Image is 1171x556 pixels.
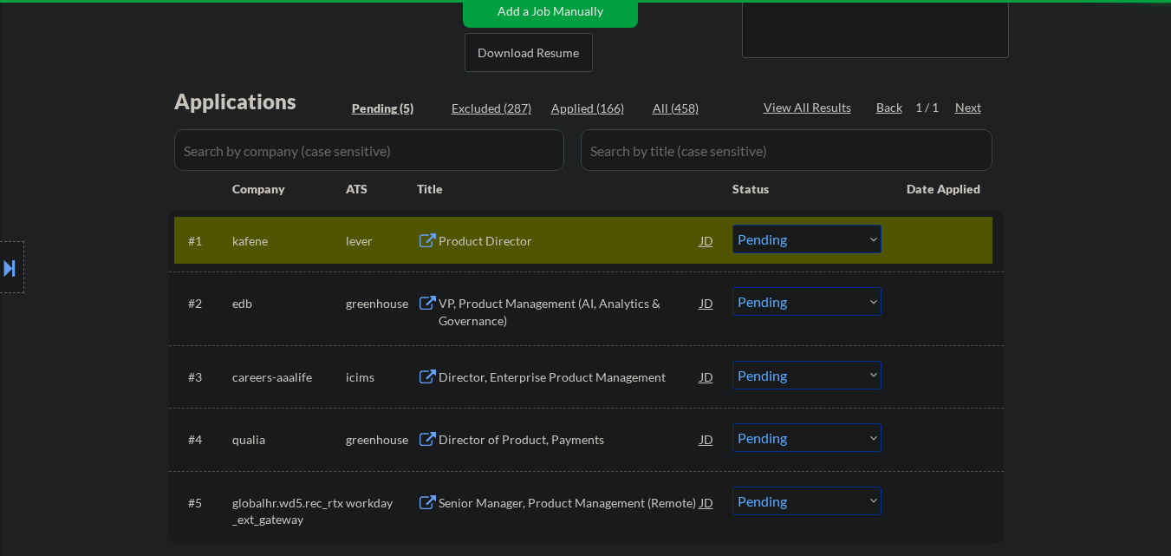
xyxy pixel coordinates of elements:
[653,100,739,117] div: All (458)
[699,287,716,318] div: JD
[699,487,716,518] div: JD
[346,494,417,512] div: workday
[346,369,417,386] div: icims
[439,232,700,250] div: Product Director
[764,99,856,116] div: View All Results
[876,99,904,116] div: Back
[232,431,346,448] div: qualia
[915,99,955,116] div: 1 / 1
[439,494,700,512] div: Senior Manager, Product Management (Remote)
[439,369,700,386] div: Director, Enterprise Product Management
[346,232,417,250] div: lever
[352,100,439,117] div: Pending (5)
[581,129,992,171] input: Search by title (case sensitive)
[174,129,564,171] input: Search by company (case sensitive)
[346,431,417,448] div: greenhouse
[699,423,716,455] div: JD
[188,431,218,448] div: #4
[439,431,700,448] div: Director of Product, Payments
[232,494,346,528] div: globalhr.wd5.rec_rtx_ext_gateway
[699,225,716,256] div: JD
[732,173,882,204] div: Status
[188,494,218,512] div: #5
[174,91,346,112] div: Applications
[699,361,716,392] div: JD
[417,180,716,198] div: Title
[439,295,700,329] div: VP, Product Management (AI, Analytics & Governance)
[551,100,638,117] div: Applied (166)
[452,100,538,117] div: Excluded (287)
[346,180,417,198] div: ATS
[907,180,983,198] div: Date Applied
[465,33,593,72] button: Download Resume
[346,295,417,312] div: greenhouse
[955,99,983,116] div: Next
